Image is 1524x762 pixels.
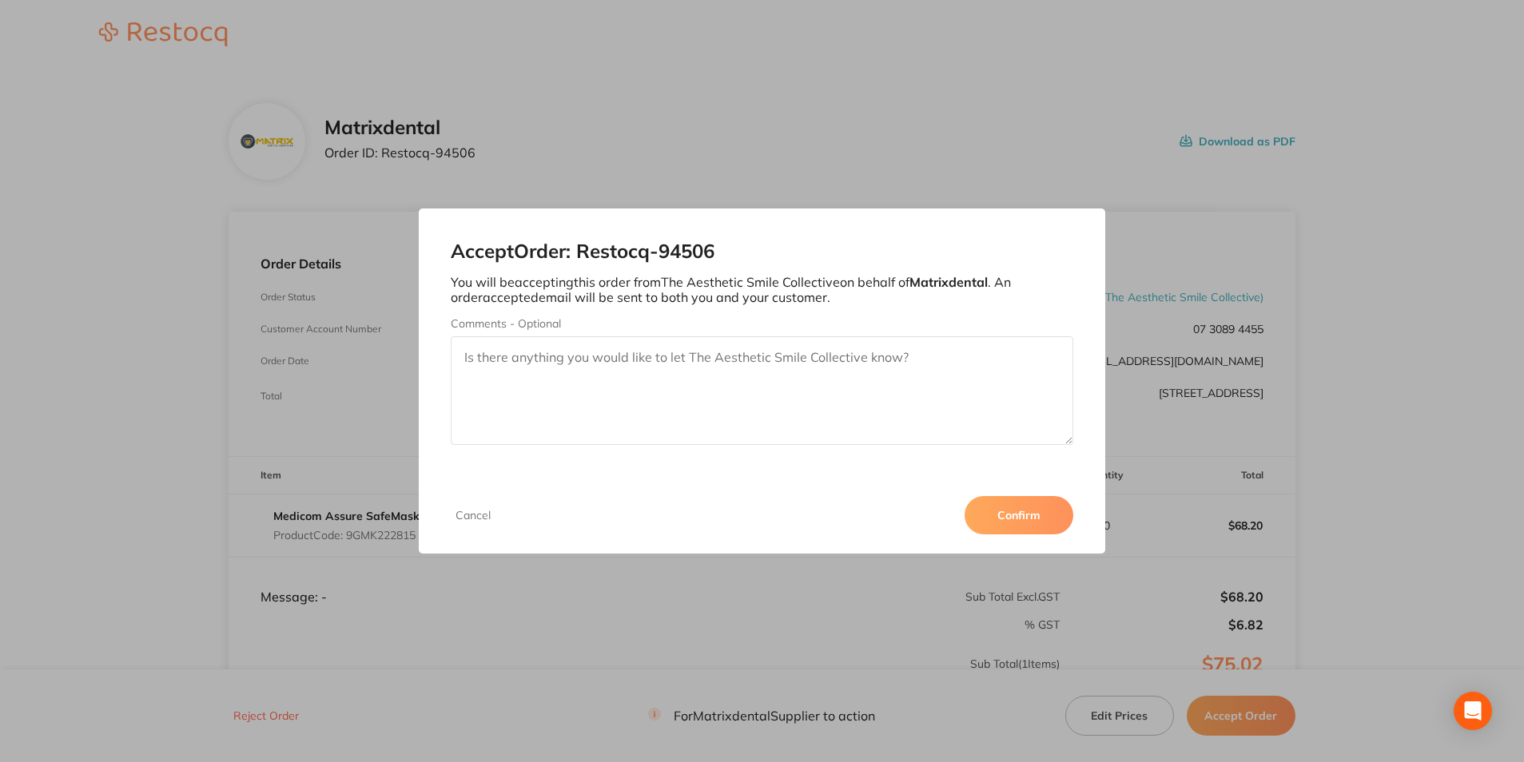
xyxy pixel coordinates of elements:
button: Confirm [965,496,1073,534]
button: Cancel [451,508,495,522]
p: You will be accepting this order from The Aesthetic Smile Collective on behalf of . An order acce... [451,275,1072,304]
b: Matrixdental [909,274,988,290]
h2: Accept Order: Restocq- 94506 [451,240,1072,263]
label: Comments - Optional [451,317,1072,330]
div: Open Intercom Messenger [1454,692,1492,730]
